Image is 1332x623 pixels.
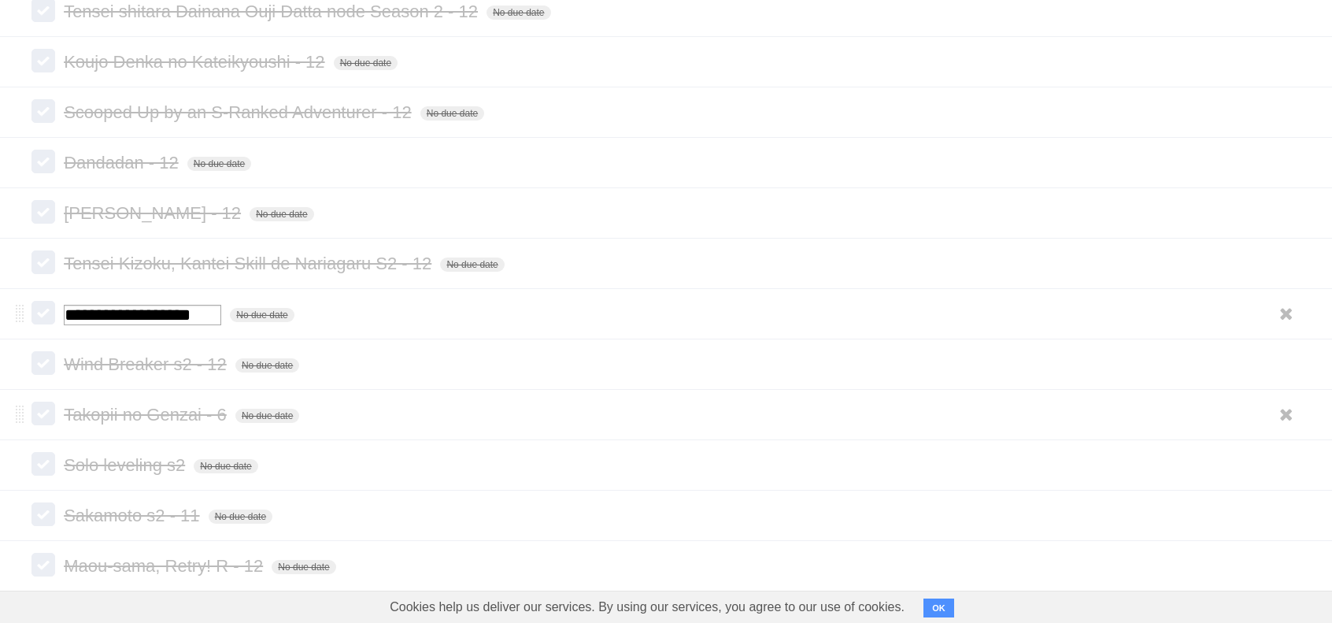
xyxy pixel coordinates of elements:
[64,2,482,21] span: Tensei shitara Dainana Ouji Datta node Season 2 - 12
[440,258,504,272] span: No due date
[194,459,257,473] span: No due date
[64,354,231,374] span: Wind Breaker s2 - 12
[230,308,294,322] span: No due date
[64,52,328,72] span: Koujo Denka no Kateikyoushi - 12
[31,150,55,173] label: Done
[64,203,245,223] span: [PERSON_NAME] - 12
[64,455,189,475] span: Solo leveling s2
[487,6,550,20] span: No due date
[923,599,954,617] button: OK
[31,200,55,224] label: Done
[235,409,299,423] span: No due date
[31,502,55,526] label: Done
[64,102,416,122] span: Scooped Up by an S-Ranked Adventurer - 12
[31,301,55,324] label: Done
[64,506,203,525] span: Sakamoto s2 - 11
[31,250,55,274] label: Done
[235,358,299,373] span: No due date
[334,56,398,70] span: No due date
[64,153,183,172] span: Dandadan - 12
[64,254,435,273] span: Tensei Kizoku, Kantei Skill de Nariagaru S2 - 12
[64,405,231,425] span: Takopii no Genzai - 6
[272,560,335,574] span: No due date
[64,556,267,576] span: Maou-sama, Retry! R - 12
[420,106,484,121] span: No due date
[31,99,55,123] label: Done
[31,452,55,476] label: Done
[31,402,55,425] label: Done
[31,351,55,375] label: Done
[250,207,313,221] span: No due date
[31,49,55,72] label: Done
[209,510,272,524] span: No due date
[31,553,55,577] label: Done
[374,591,920,623] span: Cookies help us deliver our services. By using our services, you agree to our use of cookies.
[187,157,251,171] span: No due date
